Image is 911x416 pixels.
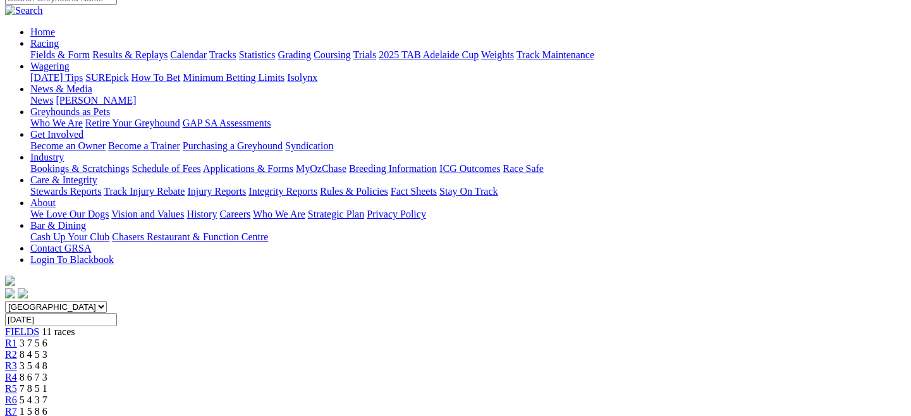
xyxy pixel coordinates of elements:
a: GAP SA Assessments [183,118,271,128]
a: Bar & Dining [30,220,86,231]
span: 3 5 4 8 [20,360,47,371]
a: Rules & Policies [320,186,388,197]
a: R5 [5,383,17,394]
a: Stay On Track [439,186,498,197]
a: Greyhounds as Pets [30,106,110,117]
a: R2 [5,349,17,360]
a: Weights [481,49,514,60]
a: R4 [5,372,17,382]
a: Racing [30,38,59,49]
a: 2025 TAB Adelaide Cup [379,49,479,60]
a: Grading [278,49,311,60]
a: Home [30,27,55,37]
a: [DATE] Tips [30,72,83,83]
div: News & Media [30,95,906,106]
a: Login To Blackbook [30,254,114,265]
a: Chasers Restaurant & Function Centre [112,231,268,242]
a: How To Bet [131,72,181,83]
a: Industry [30,152,64,162]
a: News [30,95,53,106]
input: Select date [5,313,117,326]
a: Breeding Information [349,163,437,174]
a: Applications & Forms [203,163,293,174]
a: Vision and Values [111,209,184,219]
a: Syndication [285,140,333,151]
a: Calendar [170,49,207,60]
span: 7 8 5 1 [20,383,47,394]
a: Track Maintenance [517,49,594,60]
a: Integrity Reports [248,186,317,197]
a: Strategic Plan [308,209,364,219]
a: [PERSON_NAME] [56,95,136,106]
div: Racing [30,49,906,61]
a: R6 [5,395,17,405]
span: 3 7 5 6 [20,338,47,348]
a: Careers [219,209,250,219]
img: logo-grsa-white.png [5,276,15,286]
a: Care & Integrity [30,174,97,185]
a: Results & Replays [92,49,168,60]
div: Care & Integrity [30,186,906,197]
div: Industry [30,163,906,174]
a: Schedule of Fees [131,163,200,174]
a: Wagering [30,61,70,71]
div: About [30,209,906,220]
a: R3 [5,360,17,371]
a: Become a Trainer [108,140,180,151]
img: Search [5,5,43,16]
a: FIELDS [5,326,39,337]
a: Coursing [314,49,351,60]
a: Race Safe [503,163,543,174]
a: Fact Sheets [391,186,437,197]
a: About [30,197,56,208]
span: 11 races [42,326,75,337]
img: facebook.svg [5,288,15,298]
a: Stewards Reports [30,186,101,197]
a: R1 [5,338,17,348]
a: Purchasing a Greyhound [183,140,283,151]
a: We Love Our Dogs [30,209,109,219]
a: History [186,209,217,219]
div: Wagering [30,72,906,83]
span: 8 4 5 3 [20,349,47,360]
a: Get Involved [30,129,83,140]
div: Get Involved [30,140,906,152]
a: Become an Owner [30,140,106,151]
a: Injury Reports [187,186,246,197]
a: Tracks [209,49,236,60]
a: Contact GRSA [30,243,91,254]
a: Fields & Form [30,49,90,60]
img: twitter.svg [18,288,28,298]
a: Trials [353,49,376,60]
div: Bar & Dining [30,231,906,243]
div: Greyhounds as Pets [30,118,906,129]
a: SUREpick [85,72,128,83]
a: Statistics [239,49,276,60]
a: Who We Are [253,209,305,219]
a: Track Injury Rebate [104,186,185,197]
span: 8 6 7 3 [20,372,47,382]
a: Retire Your Greyhound [85,118,180,128]
a: MyOzChase [296,163,346,174]
a: Bookings & Scratchings [30,163,129,174]
a: Cash Up Your Club [30,231,109,242]
a: News & Media [30,83,92,94]
span: 5 4 3 7 [20,395,47,405]
a: Privacy Policy [367,209,426,219]
a: Minimum Betting Limits [183,72,284,83]
a: ICG Outcomes [439,163,500,174]
a: Isolynx [287,72,317,83]
a: Who We Are [30,118,83,128]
